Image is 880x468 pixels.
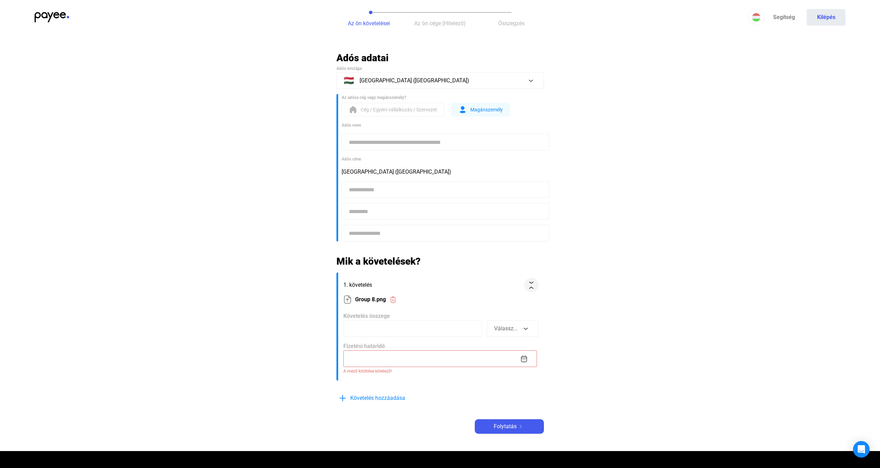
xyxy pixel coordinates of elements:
span: [GEOGRAPHIC_DATA] ([GEOGRAPHIC_DATA]) [360,76,469,85]
span: 1. követelés [343,281,521,289]
span: Cég / Egyéni vállalkozás / Szervezet [361,105,437,114]
img: calendar [520,355,528,363]
img: form-org [349,105,357,114]
img: plus-blue [339,394,347,402]
span: Összegzés [498,20,525,27]
span: Az ön cége (Hitelező) [414,20,466,27]
div: Az adósa cég vagy magánszemély? [342,94,544,101]
a: Segítség [765,9,803,26]
span: Magánszemély [470,105,503,114]
span: 🇭🇺 [344,76,354,85]
div: Adós címe [342,156,544,163]
h2: Mik a követelések? [336,255,544,267]
div: Open Intercom Messenger [853,441,870,458]
span: Követelés hozzáadása [350,394,405,402]
span: Folytatás [494,422,517,431]
button: Folytatásarrow-right-white [475,419,544,434]
button: 🇭🇺[GEOGRAPHIC_DATA] ([GEOGRAPHIC_DATA]) [336,72,544,89]
span: Válassz... [494,325,518,332]
button: Válassz... [487,320,539,337]
div: [GEOGRAPHIC_DATA] ([GEOGRAPHIC_DATA]) [342,168,544,176]
h2: Adós adatai [336,52,544,64]
span: Group 8.png [355,295,386,304]
button: HU [748,9,765,26]
img: HU [752,13,760,21]
div: Adós neve [342,122,544,129]
img: payee-logo [35,12,69,22]
button: collapse [524,278,539,292]
span: Az ön követelései [348,20,390,27]
button: plus-blueKövetelés hozzáadása [336,391,440,405]
img: form-ind [458,105,467,114]
span: Fizetési határidő [343,343,385,349]
span: Követelés összege [343,313,390,319]
button: trash-red [386,292,400,307]
button: form-orgCég / Egyéni vállalkozás / Szervezet [342,103,444,117]
button: calendar [520,355,528,363]
button: Kilépés [807,9,845,26]
img: collapse [528,282,535,289]
img: upload-paper [343,295,352,304]
img: arrow-right-white [517,425,525,428]
span: Adós országa [336,66,362,71]
span: A mező kitöltése kötelező! [343,367,539,375]
button: form-indMagánszemély [451,103,510,117]
img: trash-red [389,296,397,303]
